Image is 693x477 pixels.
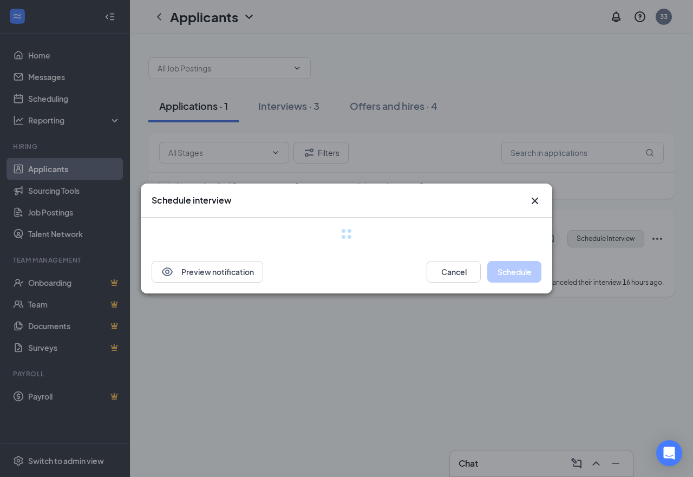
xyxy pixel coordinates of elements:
[152,194,232,206] h3: Schedule interview
[161,265,174,278] svg: Eye
[656,440,682,466] div: Open Intercom Messenger
[152,261,263,283] button: EyePreview notification
[427,261,481,283] button: Cancel
[528,194,541,207] button: Close
[487,261,541,283] button: Schedule
[528,194,541,207] svg: Cross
